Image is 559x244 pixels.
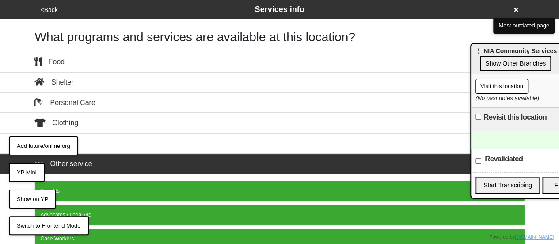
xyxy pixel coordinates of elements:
button: <Back [38,5,61,15]
h1: What programs and services are available at this location? [35,30,525,45]
button: Most outdated page [493,18,555,34]
div: Clothing [34,118,79,128]
div: Personal Care [34,97,95,108]
button: Visit this location [475,79,528,94]
label: Revalidated [485,154,523,164]
div: Benefits [41,187,519,195]
button: Start Transcribing [475,177,540,194]
a: [DOMAIN_NAME] [515,234,554,240]
label: Revisit this location [483,112,547,123]
i: (No past notes available) [475,95,539,101]
div: Advocates / Legal Aid [41,211,519,219]
button: Show on YP [9,190,56,209]
button: Switch to Frontend Mode [9,216,89,236]
div: Powered by [489,233,554,241]
button: Advocates / Legal Aid [35,205,525,225]
button: Show Other Branches [480,56,551,71]
button: Benefits [35,181,525,201]
div: Food [34,57,65,67]
div: Other service [34,159,92,169]
button: Add future/online org [9,136,78,156]
button: YP Mini [9,163,45,182]
span: Services info [255,5,304,14]
div: Case Workers [41,235,519,243]
div: Shelter [34,77,74,88]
